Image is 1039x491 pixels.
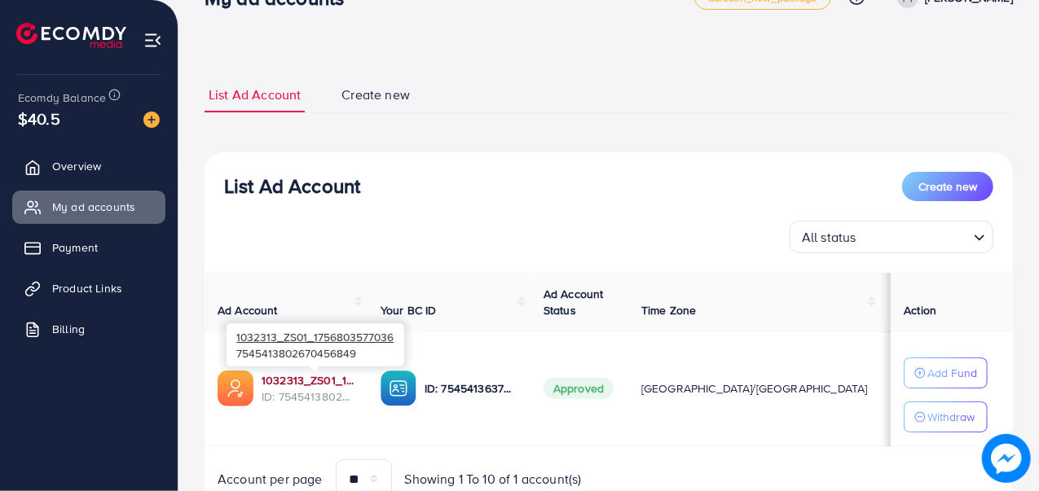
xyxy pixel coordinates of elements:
[381,370,416,406] img: ic-ba-acc.ded83a64.svg
[927,407,975,427] p: Withdraw
[12,272,165,305] a: Product Links
[12,231,165,264] a: Payment
[982,434,1031,483] img: image
[341,85,410,104] span: Create new
[143,31,162,50] img: menu
[218,370,253,406] img: ic-ads-acc.e4c84228.svg
[381,302,437,318] span: Your BC ID
[405,470,582,489] span: Showing 1 To 10 of 1 account(s)
[861,222,967,249] input: Search for option
[641,380,868,397] span: [GEOGRAPHIC_DATA]/[GEOGRAPHIC_DATA]
[12,313,165,345] a: Billing
[544,286,604,318] span: Ad Account Status
[918,178,977,195] span: Create new
[218,302,278,318] span: Ad Account
[52,239,98,256] span: Payment
[544,378,614,399] span: Approved
[52,280,122,296] span: Product Links
[52,199,135,215] span: My ad accounts
[16,23,126,48] img: logo
[641,302,696,318] span: Time Zone
[209,85,301,104] span: List Ad Account
[12,150,165,182] a: Overview
[18,107,60,130] span: $40.5
[18,90,106,106] span: Ecomdy Balance
[425,379,517,398] p: ID: 7545413637955911696
[224,174,360,198] h3: List Ad Account
[902,172,993,201] button: Create new
[12,191,165,223] a: My ad accounts
[262,372,354,388] a: 1032313_ZS01_1756803577036
[143,112,160,128] img: image
[927,363,977,383] p: Add Fund
[52,158,101,174] span: Overview
[52,321,85,337] span: Billing
[904,401,988,432] button: Withdraw
[790,221,993,253] div: Search for option
[904,302,936,318] span: Action
[236,329,394,344] span: 1032313_ZS01_1756803577036
[262,388,354,405] span: ID: 7545413802670456849
[227,323,404,366] div: 7545413802670456849
[218,470,323,489] span: Account per page
[799,226,860,249] span: All status
[904,357,988,388] button: Add Fund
